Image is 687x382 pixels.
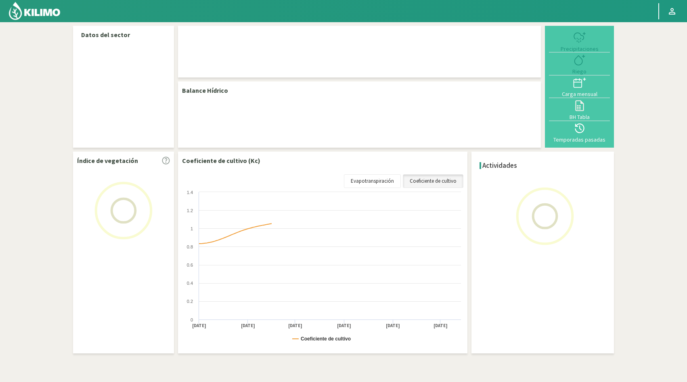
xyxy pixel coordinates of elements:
[337,323,351,329] text: [DATE]
[551,46,607,52] div: Precipitaciones
[551,91,607,97] div: Carga mensual
[549,121,610,144] button: Temporadas pasadas
[192,323,206,329] text: [DATE]
[8,1,61,21] img: Kilimo
[182,156,260,165] p: Coeficiente de cultivo (Kc)
[187,281,193,286] text: 0.4
[551,69,607,74] div: Riego
[482,162,517,169] h4: Actividades
[301,336,351,342] text: Coeficiente de cultivo
[187,263,193,267] text: 0.6
[81,30,166,40] p: Datos del sector
[549,52,610,75] button: Riego
[505,176,585,257] img: Loading...
[344,174,401,188] a: Evapotranspiración
[549,75,610,98] button: Carga mensual
[551,114,607,120] div: BH Tabla
[288,323,302,329] text: [DATE]
[549,98,610,121] button: BH Tabla
[549,30,610,52] button: Precipitaciones
[187,208,193,213] text: 1.2
[187,299,193,304] text: 0.2
[191,226,193,231] text: 1
[434,323,448,329] text: [DATE]
[551,137,607,142] div: Temporadas pasadas
[241,323,255,329] text: [DATE]
[386,323,400,329] text: [DATE]
[187,244,193,249] text: 0.8
[83,170,164,251] img: Loading...
[77,156,138,165] p: Índice de vegetación
[187,190,193,195] text: 1.4
[403,174,463,188] a: Coeficiente de cultivo
[191,317,193,322] text: 0
[182,86,228,95] p: Balance Hídrico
